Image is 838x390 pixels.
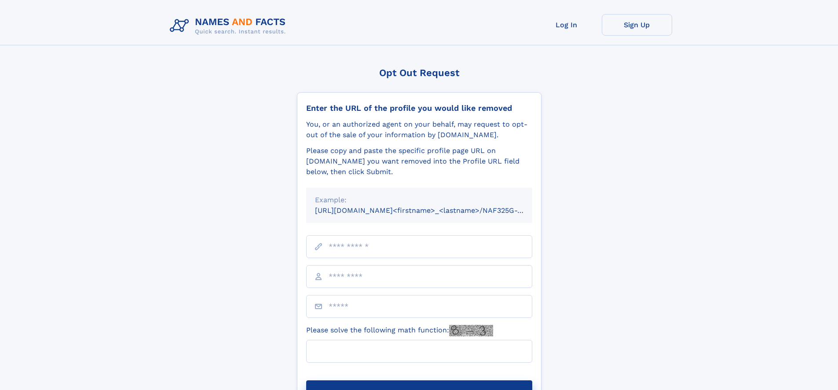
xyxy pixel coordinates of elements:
[306,146,532,177] div: Please copy and paste the specific profile page URL on [DOMAIN_NAME] you want removed into the Pr...
[602,14,672,36] a: Sign Up
[306,103,532,113] div: Enter the URL of the profile you would like removed
[531,14,602,36] a: Log In
[315,195,523,205] div: Example:
[315,206,549,215] small: [URL][DOMAIN_NAME]<firstname>_<lastname>/NAF325G-xxxxxxxx
[166,14,293,38] img: Logo Names and Facts
[306,325,493,336] label: Please solve the following math function:
[306,119,532,140] div: You, or an authorized agent on your behalf, may request to opt-out of the sale of your informatio...
[297,67,542,78] div: Opt Out Request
